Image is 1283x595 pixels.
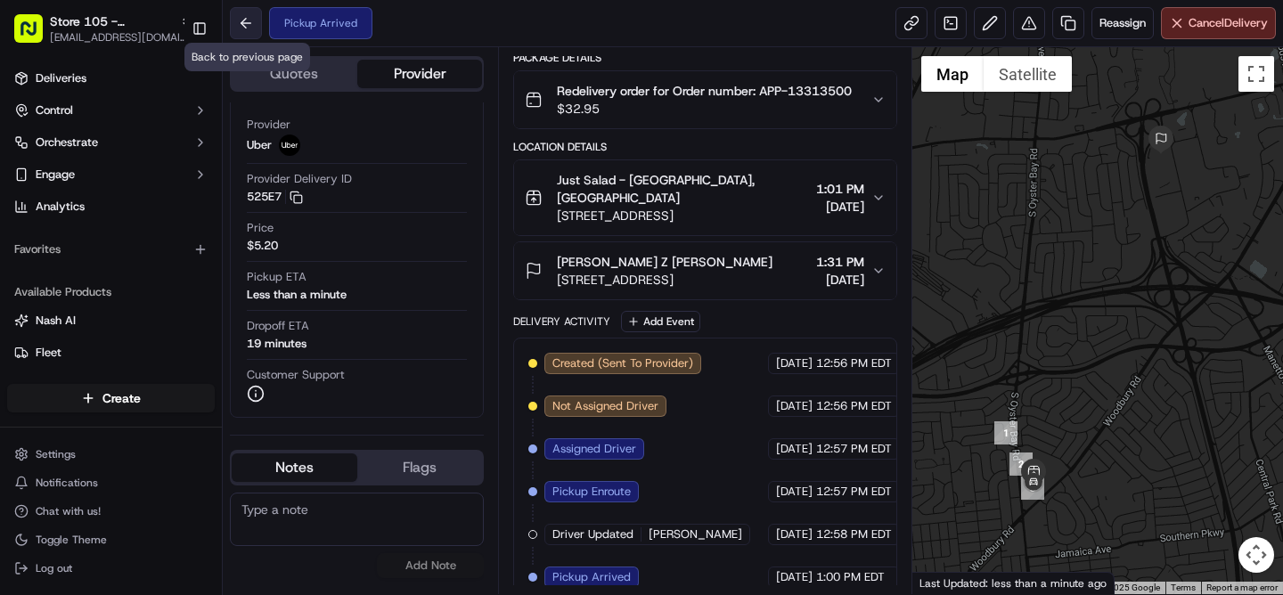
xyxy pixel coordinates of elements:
[18,260,32,274] div: 📗
[36,167,75,183] span: Engage
[247,117,290,133] span: Provider
[994,421,1017,444] div: 1
[816,355,892,371] span: 12:56 PM EDT
[36,447,76,461] span: Settings
[649,526,742,542] span: [PERSON_NAME]
[552,526,633,542] span: Driver Updated
[7,7,184,50] button: Store 105 - [GEOGRAPHIC_DATA] (Just Salad)[EMAIL_ADDRESS][DOMAIN_NAME]
[557,207,808,224] span: [STREET_ADDRESS]
[11,251,143,283] a: 📗Knowledge Base
[514,160,895,235] button: Just Salad - [GEOGRAPHIC_DATA], [GEOGRAPHIC_DATA][STREET_ADDRESS]1:01 PM[DATE]
[168,258,286,276] span: API Documentation
[552,441,636,457] span: Assigned Driver
[7,64,215,93] a: Deliveries
[247,238,278,254] span: $5.20
[984,56,1072,92] button: Show satellite imagery
[816,253,864,271] span: 1:31 PM
[552,398,658,414] span: Not Assigned Driver
[776,398,813,414] span: [DATE]
[247,287,347,303] div: Less than a minute
[621,311,700,332] button: Add Event
[557,171,808,207] span: Just Salad - [GEOGRAPHIC_DATA], [GEOGRAPHIC_DATA]
[1161,7,1276,39] button: CancelDelivery
[14,345,208,361] a: Fleet
[7,128,215,157] button: Orchestrate
[46,115,321,134] input: Got a question? Start typing here...
[513,314,610,329] div: Delivery Activity
[36,313,76,329] span: Nash AI
[557,253,772,271] span: [PERSON_NAME] Z [PERSON_NAME]
[36,258,136,276] span: Knowledge Base
[513,51,896,65] div: Package Details
[7,556,215,581] button: Log out
[816,484,892,500] span: 12:57 PM EDT
[1171,583,1196,592] a: Terms (opens in new tab)
[7,338,215,367] button: Fleet
[143,251,293,283] a: 💻API Documentation
[247,318,309,334] span: Dropoff ETA
[247,269,306,285] span: Pickup ETA
[514,242,895,299] button: [PERSON_NAME] Z [PERSON_NAME][STREET_ADDRESS]1:31 PM[DATE]
[1099,15,1146,31] span: Reassign
[18,71,324,100] p: Welcome 👋
[1238,537,1274,573] button: Map camera controls
[7,278,215,306] div: Available Products
[303,175,324,197] button: Start new chat
[7,384,215,412] button: Create
[816,398,892,414] span: 12:56 PM EDT
[816,569,885,585] span: 1:00 PM EDT
[552,569,631,585] span: Pickup Arrived
[36,70,86,86] span: Deliveries
[557,100,852,118] span: $32.95
[184,43,310,71] div: Back to previous page
[1206,583,1278,592] a: Report a map error
[816,526,892,542] span: 12:58 PM EDT
[513,140,896,154] div: Location Details
[921,56,984,92] button: Show street map
[232,453,357,482] button: Notes
[247,137,272,153] span: Uber
[7,499,215,524] button: Chat with us!
[61,170,292,188] div: Start new chat
[102,389,141,407] span: Create
[917,571,976,594] a: Open this area in Google Maps (opens a new window)
[552,484,631,500] span: Pickup Enroute
[247,189,303,205] button: 525E7
[357,453,483,482] button: Flags
[1091,7,1154,39] button: Reassign
[36,199,85,215] span: Analytics
[776,484,813,500] span: [DATE]
[50,12,173,30] button: Store 105 - [GEOGRAPHIC_DATA] (Just Salad)
[557,271,772,289] span: [STREET_ADDRESS]
[816,180,864,198] span: 1:01 PM
[357,60,483,88] button: Provider
[50,30,192,45] span: [EMAIL_ADDRESS][DOMAIN_NAME]
[7,470,215,495] button: Notifications
[7,160,215,189] button: Engage
[1189,15,1268,31] span: Cancel Delivery
[247,220,274,236] span: Price
[18,170,50,202] img: 1736555255976-a54dd68f-1ca7-489b-9aae-adbdc363a1c4
[776,355,813,371] span: [DATE]
[14,313,208,329] a: Nash AI
[247,367,345,383] span: Customer Support
[7,306,215,335] button: Nash AI
[816,198,864,216] span: [DATE]
[917,571,976,594] img: Google
[36,476,98,490] span: Notifications
[18,18,53,53] img: Nash
[776,441,813,457] span: [DATE]
[7,192,215,221] a: Analytics
[7,235,215,264] div: Favorites
[7,442,215,467] button: Settings
[7,527,215,552] button: Toggle Theme
[279,134,300,156] img: uber-new-logo.jpeg
[247,171,352,187] span: Provider Delivery ID
[151,260,165,274] div: 💻
[177,302,216,315] span: Pylon
[232,60,357,88] button: Quotes
[557,82,852,100] span: Redelivery order for Order number: APP-13313500
[61,188,225,202] div: We're available if you need us!
[36,504,101,518] span: Chat with us!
